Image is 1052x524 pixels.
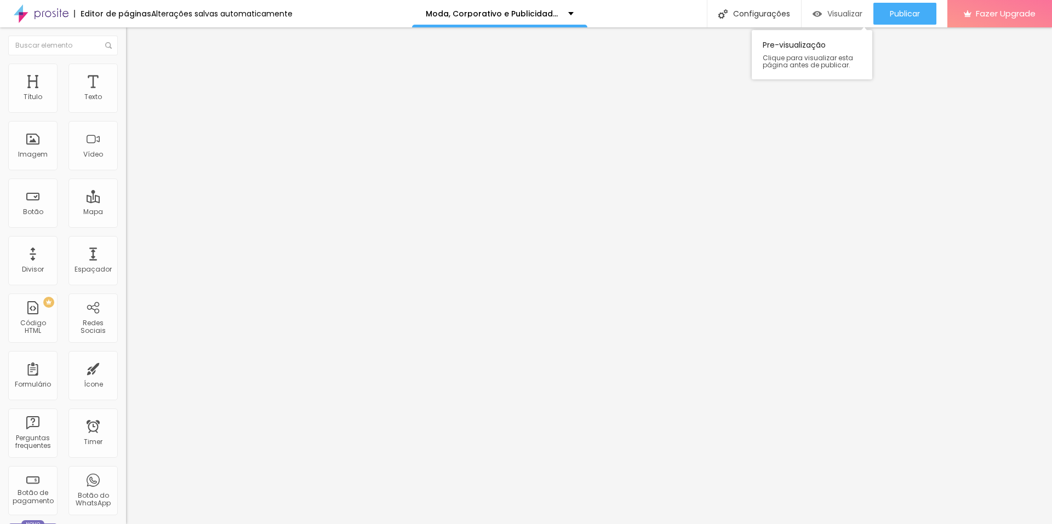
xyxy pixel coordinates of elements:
[18,151,48,158] div: Imagem
[11,319,54,335] div: Código HTML
[8,36,118,55] input: Buscar elemento
[83,151,103,158] div: Vídeo
[802,3,873,25] button: Visualizar
[151,10,293,18] div: Alterações salvas automaticamente
[84,438,102,446] div: Timer
[24,93,42,101] div: Título
[827,9,862,18] span: Visualizar
[718,9,728,19] img: Icone
[74,10,151,18] div: Editor de páginas
[75,266,112,273] div: Espaçador
[105,42,112,49] img: Icone
[763,54,861,68] span: Clique para visualizar esta página antes de publicar.
[83,208,103,216] div: Mapa
[84,381,103,388] div: Ícone
[84,93,102,101] div: Texto
[15,381,51,388] div: Formulário
[752,30,872,79] div: Pre-visualização
[71,319,115,335] div: Redes Sociais
[126,27,1052,524] iframe: Editor
[976,9,1036,18] span: Fazer Upgrade
[23,208,43,216] div: Botão
[890,9,920,18] span: Publicar
[11,489,54,505] div: Botão de pagamento
[426,10,560,18] p: Moda, Corporativo e Publicidade - SoutoMaior Fotografia
[873,3,936,25] button: Publicar
[22,266,44,273] div: Divisor
[813,9,822,19] img: view-1.svg
[11,434,54,450] div: Perguntas frequentes
[71,492,115,508] div: Botão do WhatsApp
